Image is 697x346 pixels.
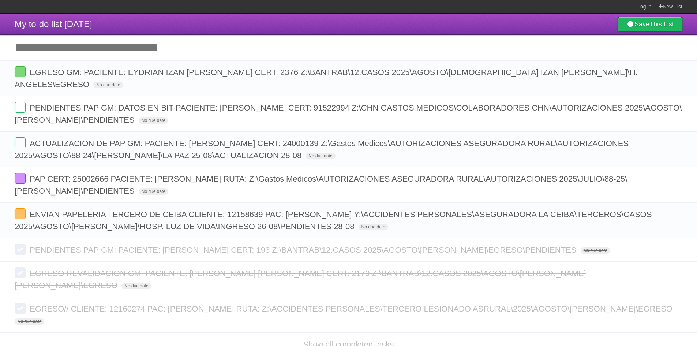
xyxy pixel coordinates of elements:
span: No due date [139,188,168,195]
span: No due date [15,318,44,325]
a: SaveThis List [618,17,682,31]
span: EGRESO GM: PACIENTE: EYDRIAN IZAN [PERSON_NAME] CERT: 2376 Z:\BANTRAB\12.CASOS 2025\AGOSTO\[DEMOG... [15,68,638,89]
label: Done [15,102,26,113]
span: No due date [581,247,610,254]
span: No due date [306,153,335,159]
span: PAP CERT: 25002666 PACIENTE: [PERSON_NAME] RUTA: Z:\Gastos Medicos\AUTORIZACIONES ASEGURADORA RUR... [15,174,627,196]
span: No due date [121,283,151,289]
span: No due date [139,117,168,124]
span: No due date [93,82,123,88]
span: EGRESO// CLIENTE: 12160274 PAC: [PERSON_NAME] RUTA: Z:\ACCIDENTES PERSONALES\TERCERO LESIONADO AS... [30,304,674,313]
label: Done [15,267,26,278]
label: Done [15,66,26,77]
label: Done [15,244,26,255]
span: My to-do list [DATE] [15,19,92,29]
b: This List [649,21,674,28]
span: ACTUALIZACION DE PAP GM: PACIENTE: [PERSON_NAME] CERT: 24000139 Z:\Gastos Medicos\AUTORIZACIONES ... [15,139,629,160]
span: EGRESO REVALIDACION GM: PACIENTE: [PERSON_NAME] [PERSON_NAME] CERT: 2170 Z:\BANTRAB\12.CASOS 2025... [15,269,586,290]
label: Done [15,137,26,148]
span: PENDIENTES PAP GM: DATOS EN BIT PACIENTE: [PERSON_NAME] CERT: 91522994 Z:\CHN GASTOS MEDICOS\COLA... [15,103,682,124]
span: ENVIAN PAPELERIA TERCERO DE CEIBA CLIENTE: 12158639 PAC: [PERSON_NAME] Y:\ACCIDENTES PERSONALES\A... [15,210,652,231]
span: PENDIENTES PAP GM: PACIENTE: [PERSON_NAME] CERT: 193 Z:\BANTRAB\12.CASOS 2025\AGOSTO\[PERSON_NAME... [30,245,578,254]
label: Done [15,173,26,184]
label: Done [15,208,26,219]
span: No due date [359,224,388,230]
label: Done [15,303,26,314]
